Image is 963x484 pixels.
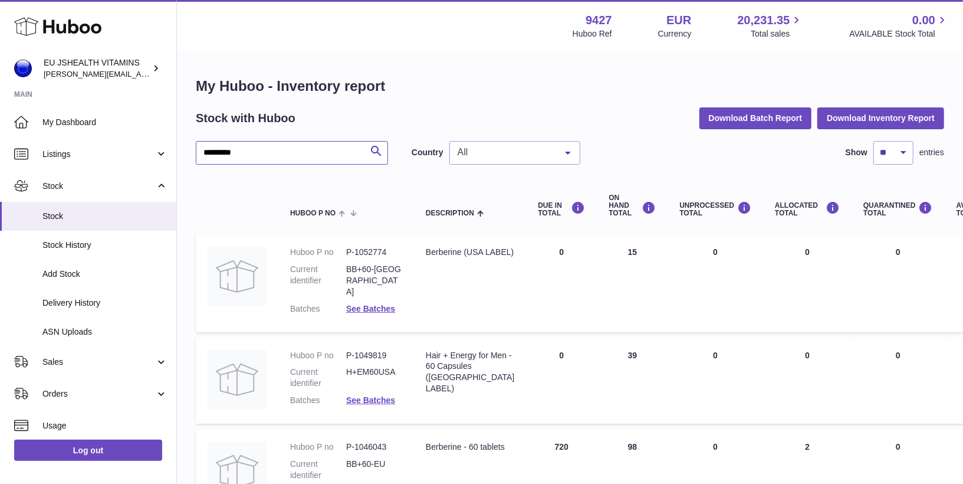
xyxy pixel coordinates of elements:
div: DUE IN TOTAL [538,201,585,217]
label: Show [846,147,867,158]
span: [PERSON_NAME][EMAIL_ADDRESS][DOMAIN_NAME] [44,69,236,79]
span: Total sales [751,28,803,40]
span: Description [426,210,474,217]
a: 0.00 AVAILABLE Stock Total [849,12,949,40]
dt: Batches [290,303,346,315]
strong: 9427 [586,12,612,28]
dd: P-1049819 [346,350,402,361]
span: 20,231.35 [737,12,790,28]
span: 0 [896,442,900,452]
img: product image [208,247,267,306]
a: See Batches [346,304,395,313]
span: Huboo P no [290,210,336,217]
div: Berberine - 60 tablets [426,442,514,453]
dt: Huboo P no [290,350,346,361]
div: Berberine (USA LABEL) [426,247,514,258]
a: 20,231.35 Total sales [737,12,803,40]
dd: BB+60-EU [346,459,402,481]
div: UNPROCESSED Total [679,201,751,217]
span: Delivery History [42,297,167,309]
div: Currency [658,28,692,40]
img: laura@jessicasepel.com [14,60,32,77]
a: See Batches [346,395,395,405]
td: 15 [597,235,668,332]
span: Orders [42,388,155,400]
label: Country [412,147,443,158]
span: Usage [42,420,167,431]
span: All [455,146,556,158]
dd: H+EM60USA [346,367,402,389]
td: 0 [526,235,597,332]
span: 0.00 [912,12,935,28]
td: 39 [597,338,668,424]
td: 0 [763,235,852,332]
img: product image [208,350,267,409]
span: entries [919,147,944,158]
span: 0 [896,351,900,360]
td: 0 [763,338,852,424]
dt: Huboo P no [290,247,346,258]
span: Add Stock [42,269,167,280]
span: 0 [896,247,900,257]
dt: Batches [290,395,346,406]
button: Download Inventory Report [817,107,944,129]
strong: EUR [666,12,691,28]
span: Listings [42,149,155,160]
div: ALLOCATED Total [775,201,840,217]
button: Download Batch Report [699,107,812,129]
div: Huboo Ref [573,28,612,40]
span: Stock [42,181,155,192]
dd: P-1052774 [346,247,402,258]
span: Sales [42,357,155,368]
a: Log out [14,440,162,461]
span: AVAILABLE Stock Total [849,28,949,40]
td: 0 [526,338,597,424]
div: QUARANTINED Total [863,201,933,217]
span: ASN Uploads [42,326,167,338]
h1: My Huboo - Inventory report [196,77,944,96]
dt: Current identifier [290,264,346,297]
dt: Current identifier [290,459,346,481]
dt: Huboo P no [290,442,346,453]
span: Stock History [42,240,167,251]
dd: P-1046043 [346,442,402,453]
dd: BB+60-[GEOGRAPHIC_DATA] [346,264,402,297]
span: My Dashboard [42,117,167,128]
div: ON HAND Total [609,194,656,218]
h2: Stock with Huboo [196,110,295,126]
td: 0 [668,338,763,424]
div: Hair + Energy for Men - 60 Capsules ([GEOGRAPHIC_DATA] LABEL) [426,350,514,395]
td: 0 [668,235,763,332]
div: EU JSHEALTH VITAMINS [44,57,150,80]
span: Stock [42,211,167,222]
dt: Current identifier [290,367,346,389]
